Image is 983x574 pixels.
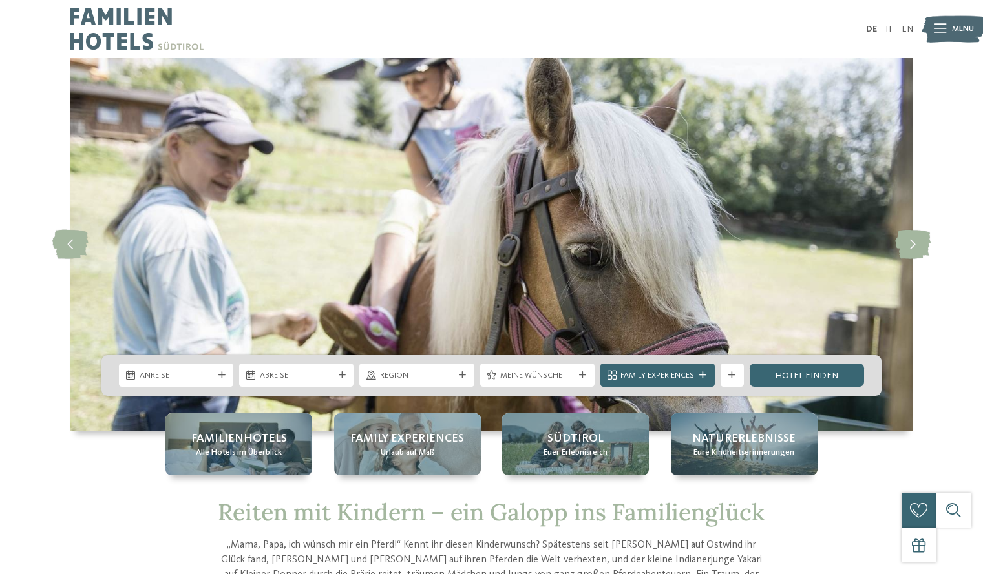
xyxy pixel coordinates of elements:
[500,370,574,382] span: Meine Wünsche
[165,413,312,475] a: Reiten mit Kindern in Südtirol Familienhotels Alle Hotels im Überblick
[547,431,604,447] span: Südtirol
[381,447,434,458] span: Urlaub auf Maß
[952,23,974,35] span: Menü
[671,413,818,475] a: Reiten mit Kindern in Südtirol Naturerlebnisse Eure Kindheitserinnerungen
[885,25,893,34] a: IT
[502,413,649,475] a: Reiten mit Kindern in Südtirol Südtirol Euer Erlebnisreich
[191,431,287,447] span: Familienhotels
[70,58,913,431] img: Reiten mit Kindern in Südtirol
[260,370,333,382] span: Abreise
[544,447,608,458] span: Euer Erlebnisreich
[140,370,213,382] span: Anreise
[692,431,796,447] span: Naturerlebnisse
[350,431,464,447] span: Family Experiences
[620,370,694,382] span: Family Experiences
[334,413,481,475] a: Reiten mit Kindern in Südtirol Family Experiences Urlaub auf Maß
[196,447,282,458] span: Alle Hotels im Überblick
[866,25,877,34] a: DE
[380,370,454,382] span: Region
[218,497,765,527] span: Reiten mit Kindern – ein Galopp ins Familienglück
[750,364,864,387] a: Hotel finden
[902,25,913,34] a: EN
[693,447,794,458] span: Eure Kindheitserinnerungen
